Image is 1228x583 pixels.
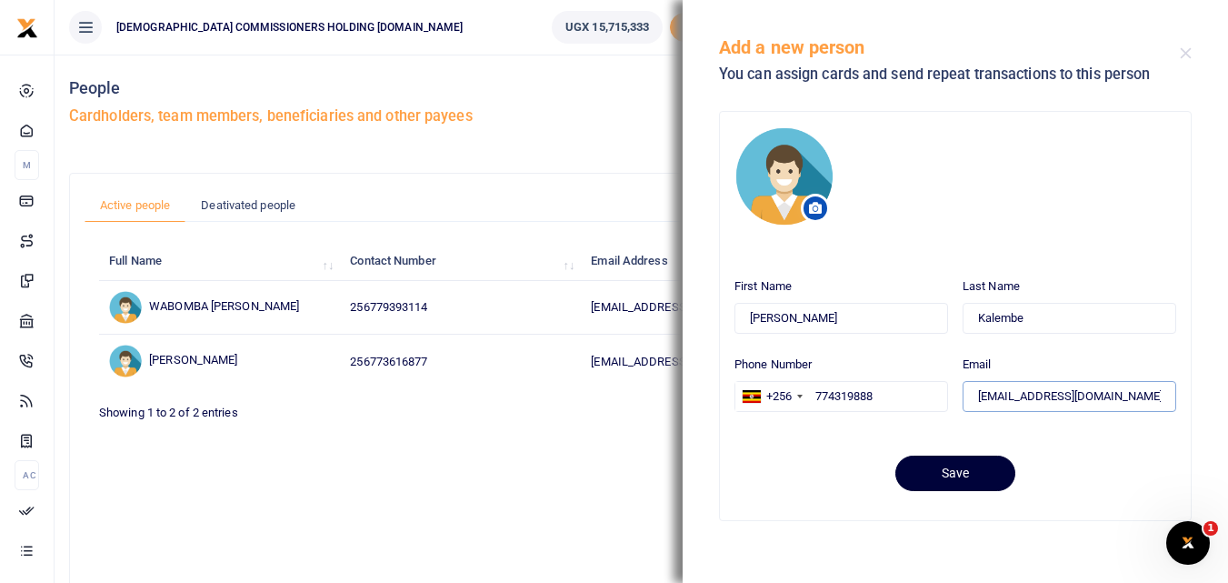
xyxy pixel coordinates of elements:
td: 256773616877 [340,335,581,387]
a: UGX 15,715,333 [552,11,663,44]
img: logo-small [16,17,38,39]
input: First Name [734,303,948,334]
button: Save [895,456,1015,491]
label: Phone Number [734,356,812,374]
input: Last Name [963,303,1176,334]
th: Email Address: activate to sort column ascending [581,242,822,281]
h5: Add a new person [719,36,1180,58]
td: WABOMBA [PERSON_NAME] [99,281,340,335]
label: Last Name [963,277,1020,296]
input: Email [963,381,1176,412]
span: [DEMOGRAPHIC_DATA] COMMISSIONERS HOLDING [DOMAIN_NAME] [109,19,470,35]
a: Add money [670,19,761,33]
li: Ac [15,460,39,490]
div: +256 [766,387,792,406]
td: [PERSON_NAME] [99,335,340,387]
th: Full Name: activate to sort column ascending [99,242,340,281]
button: Close [1180,47,1192,59]
td: [EMAIL_ADDRESS][DOMAIN_NAME] [581,281,822,335]
li: M [15,150,39,180]
a: Deativated people [185,188,311,223]
li: Toup your wallet [670,13,761,43]
td: 256779393114 [340,281,581,335]
a: Active people [85,188,185,223]
iframe: Intercom live chat [1166,521,1210,565]
div: Uganda: +256 [735,382,808,411]
td: [EMAIL_ADDRESS][DOMAIN_NAME] [581,335,822,387]
label: Email [963,356,992,374]
div: Showing 1 to 2 of 2 entries [99,394,544,422]
li: Wallet ballance [544,11,670,44]
h4: People [69,78,1213,98]
input: Enter phone number [734,381,948,412]
span: 1 [1203,521,1218,536]
h5: You can assign cards and send repeat transactions to this person [719,65,1180,84]
a: logo-small logo-large logo-large [16,20,38,34]
span: Add money [670,13,761,43]
label: First Name [734,277,792,296]
h5: Cardholders, team members, beneficiaries and other payees [69,107,1213,126]
th: Contact Number: activate to sort column ascending [340,242,581,281]
span: UGX 15,715,333 [565,18,649,36]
